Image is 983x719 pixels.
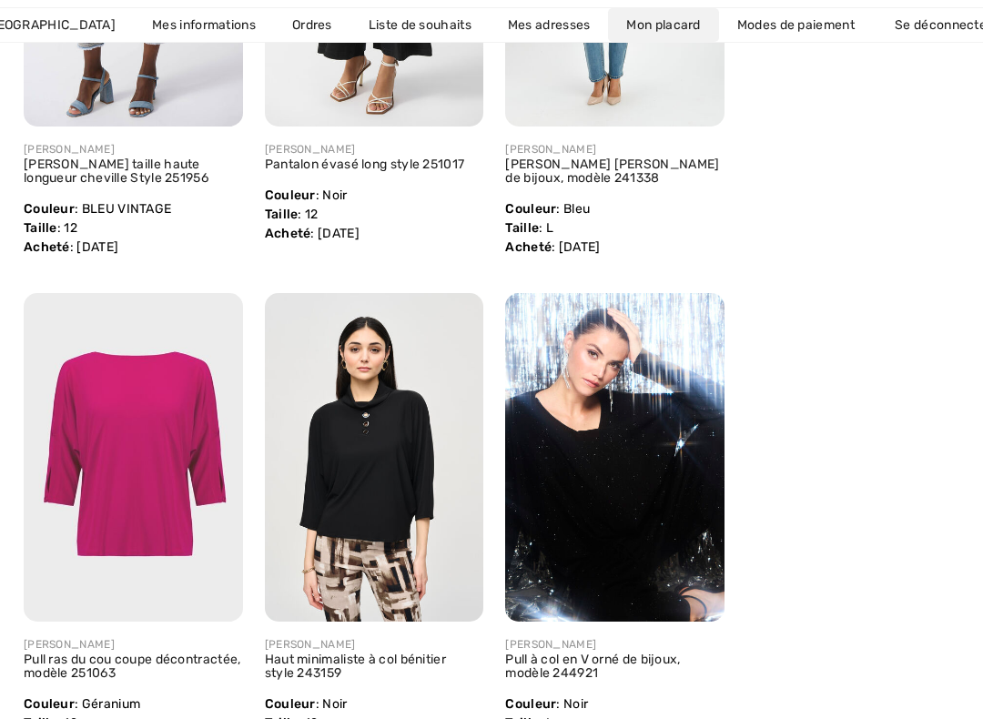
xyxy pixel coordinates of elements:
font: Acheté [265,226,311,241]
a: [PERSON_NAME] taille haute longueur cheville Style 251956 [24,157,208,186]
font: [PERSON_NAME] [24,638,115,651]
font: : 12 [57,220,77,236]
font: Couleur [24,696,75,712]
font: [PERSON_NAME] [505,638,596,651]
img: joseph-ribkoff-tops-black_2431591_2ce4_search.jpg [265,293,484,622]
font: : Noir [316,187,348,203]
font: : 12 [298,207,318,222]
font: Mes informations [152,17,256,33]
font: : Noir [316,696,348,712]
font: : BLEU VINTAGE [75,201,171,217]
font: : [DATE] [552,239,600,255]
font: [PERSON_NAME] [265,638,356,651]
a: Haut minimaliste à col bénitier style 243159 [265,652,446,681]
font: : Bleu [556,201,590,217]
font: Mes adresses [508,17,591,33]
font: Acheté [505,239,552,255]
font: Couleur [505,696,556,712]
font: Couleur [24,201,75,217]
img: joseph-ribkoff-tops-black_244921_1_767b_search.jpg [505,293,725,622]
a: Pull ras du cou coupe décontractée, modèle 251063 [24,652,241,681]
font: Modes de paiement [737,17,855,33]
font: Liste de souhaits [369,17,471,33]
font: Taille [505,220,539,236]
font: : [DATE] [310,226,359,241]
font: Ordres [292,17,332,33]
a: Pull à col en V orné de bijoux, modèle 244921 [505,652,680,681]
font: Taille [265,207,299,222]
font: : Géranium [75,696,140,712]
font: Taille [24,220,57,236]
a: [PERSON_NAME] [PERSON_NAME] de bijoux, modèle 241338 [505,157,719,186]
font: [PERSON_NAME] [24,143,115,156]
font: Couleur [265,696,316,712]
font: [PERSON_NAME] [505,143,596,156]
font: Couleur [505,201,556,217]
font: : L [539,220,553,236]
font: : Noir [556,696,588,712]
font: Mon placard [626,17,700,33]
img: joseph-ribkoff-tops-geranium_251063c_1_b48b_search.jpg [24,293,243,622]
font: [PERSON_NAME] [265,143,356,156]
font: : [DATE] [70,239,118,255]
font: Acheté [24,239,70,255]
a: Pantalon évasé long style 251017 [265,157,465,172]
font: Couleur [265,187,316,203]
